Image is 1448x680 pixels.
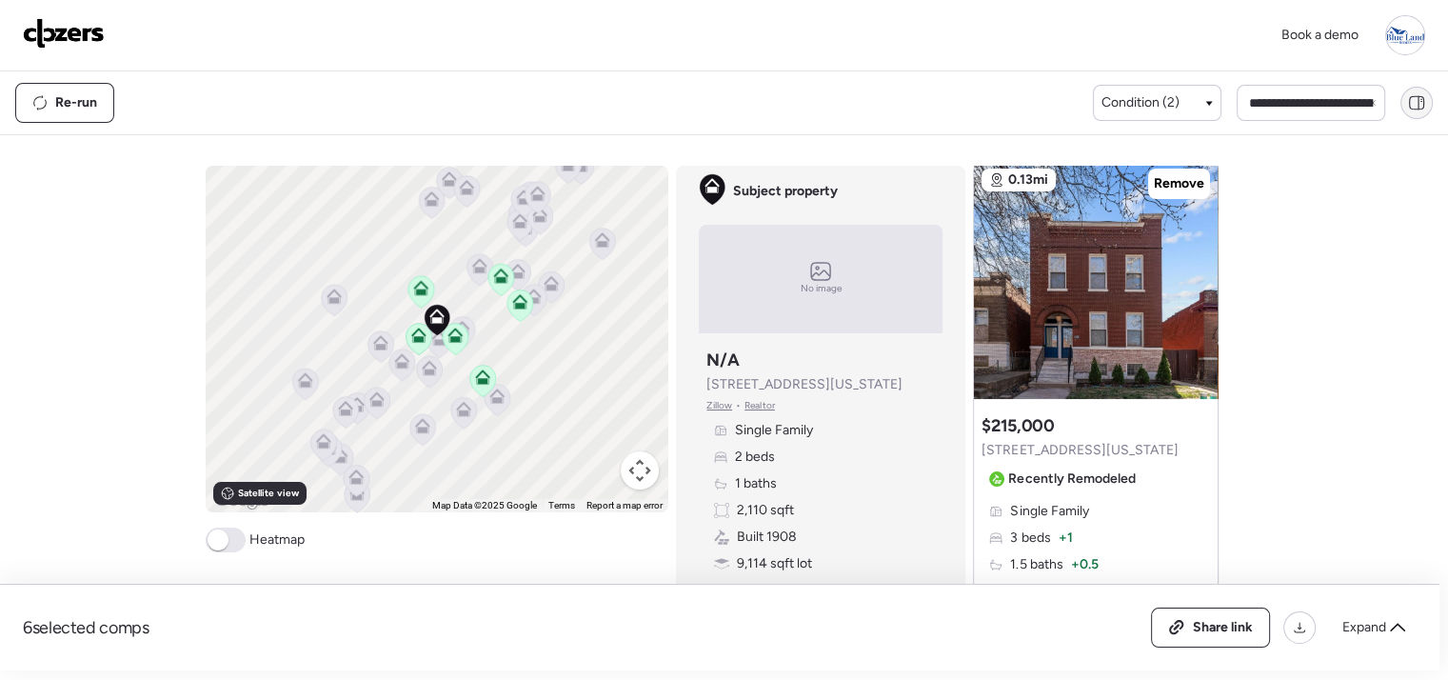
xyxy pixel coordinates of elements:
[706,398,732,413] span: Zillow
[982,414,1054,437] h3: $215,000
[548,500,575,510] a: Terms (opens in new tab)
[706,349,739,371] h3: N/A
[706,375,903,394] span: [STREET_ADDRESS][US_STATE]
[1010,555,1062,574] span: 1.5 baths
[737,554,812,573] span: 9,114 sqft lot
[1008,470,1135,489] span: Recently Remodeled
[737,501,794,520] span: 2,110 sqft
[23,616,149,639] span: 6 selected comps
[1012,582,1071,601] span: 2,170 sqft
[982,441,1178,460] span: [STREET_ADDRESS][US_STATE]
[238,486,299,501] span: Satellite view
[1101,93,1180,112] span: Condition (2)
[586,500,663,510] a: Report a map error
[621,451,659,490] button: Map camera controls
[55,93,97,112] span: Re-run
[1010,529,1050,548] span: 3 beds
[432,500,537,510] span: Map Data ©2025 Google
[735,421,813,440] span: Single Family
[249,530,305,550] span: Heatmap
[210,488,273,512] img: Google
[1154,174,1204,193] span: Remove
[1058,529,1072,548] span: + 1
[736,398,741,413] span: •
[735,448,775,467] span: 2 beds
[733,182,838,201] span: Subject property
[735,474,777,493] span: 1 baths
[1342,618,1386,637] span: Expand
[1079,582,1105,601] span: + 3%
[1193,618,1253,637] span: Share link
[744,398,775,413] span: Realtor
[1008,170,1048,190] span: 0.13mi
[1281,27,1359,43] span: Book a demo
[23,18,105,49] img: Logo
[800,281,842,296] span: No image
[1010,502,1088,521] span: Single Family
[1070,555,1098,574] span: + 0.5
[737,528,797,547] span: Built 1908
[737,581,763,600] span: Pool
[210,488,273,512] a: Open this area in Google Maps (opens a new window)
